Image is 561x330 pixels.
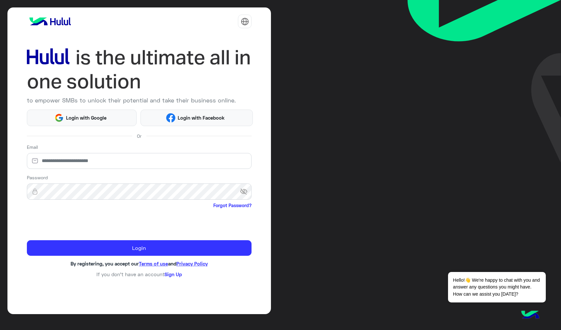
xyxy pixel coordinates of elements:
span: Login with Facebook [175,114,227,122]
span: visibility_off [240,186,252,197]
a: Forgot Password? [213,202,252,209]
img: hulul-logo.png [519,304,542,327]
span: and [168,261,176,266]
a: Terms of use [139,261,168,266]
img: hululLoginTitle_EN.svg [27,45,252,93]
img: tab [241,18,249,26]
img: Google [54,113,64,123]
img: email [27,158,43,164]
span: Login with Google [64,114,109,122]
a: Sign Up [164,271,182,277]
span: By registering, you accept our [71,261,139,266]
button: Login with Google [27,110,137,126]
button: Login with Facebook [140,110,253,126]
img: lock [27,188,43,195]
span: Or [137,133,141,139]
p: to empower SMBs to unlock their potential and take their business online. [27,96,252,105]
a: Privacy Policy [176,261,208,266]
img: logo [27,15,73,28]
h6: If you don’t have an account [27,271,252,277]
label: Password [27,174,48,181]
span: Hello!👋 We're happy to chat with you and answer any questions you might have. How can we assist y... [448,272,545,302]
label: Email [27,144,38,150]
img: Facebook [166,113,175,123]
button: Login [27,240,252,256]
iframe: reCAPTCHA [27,210,125,235]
